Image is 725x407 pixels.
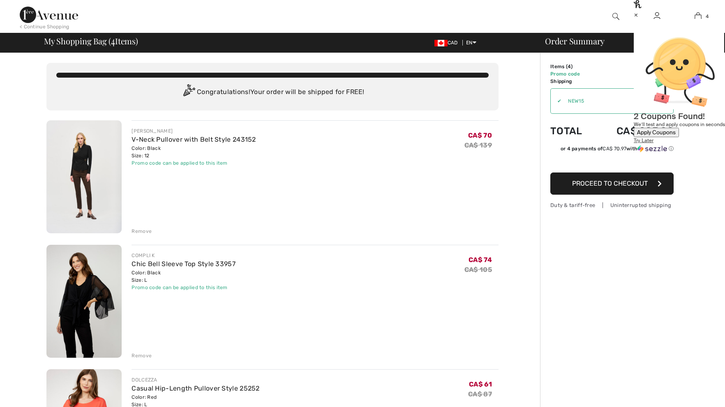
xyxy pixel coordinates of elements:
td: Free [594,78,674,85]
div: or 4 payments of with [561,145,674,152]
div: < Continue Shopping [20,23,69,30]
s: CA$ 87 [468,390,492,398]
a: 4 [678,11,718,21]
a: Casual Hip-Length Pullover Style 25252 [132,384,259,392]
iframe: Opens a widget where you can chat to one of our agents [672,382,717,403]
span: My Shopping Bag ( Items) [44,37,138,45]
a: Chic Bell Sleeve Top Style 33957 [132,260,236,268]
td: Total [550,117,594,145]
img: Congratulation2.svg [180,84,197,101]
button: Proceed to Checkout [550,172,674,195]
span: CAD [434,40,461,46]
span: 4 [706,13,709,20]
div: Congratulations! Your order will be shipped for FREE! [56,84,489,101]
iframe: PayPal-paypal [550,155,674,170]
span: Proceed to Checkout [572,179,648,187]
a: V-Neck Pullover with Belt Style 243152 [132,136,256,143]
a: Sign In [647,11,667,22]
td: CA$ 334.00 [594,63,674,70]
div: or 4 payments ofCA$ 70.97withSezzle Click to learn more about Sezzle [550,145,674,155]
span: CA$ 70.97 [603,146,626,152]
span: CA$ 74 [469,256,492,264]
td: CA$ -50.10 [594,70,674,78]
span: 4 [568,64,571,69]
img: 1ère Avenue [20,7,78,23]
td: Promo code [550,70,594,78]
input: Promo code [561,89,646,113]
img: Canadian Dollar [434,40,448,46]
td: CA$ 283.90 [594,117,674,145]
div: ✔ [551,97,561,105]
img: V-Neck Pullover with Belt Style 243152 [46,120,122,233]
div: Color: Black Size: L [132,269,236,284]
div: Remove [132,352,152,359]
div: Promo code can be applied to this item [132,159,256,167]
img: Chic Bell Sleeve Top Style 33957 [46,245,122,358]
span: EN [466,40,476,46]
div: [PERSON_NAME] [132,127,256,135]
span: CA$ 61 [469,380,492,388]
div: Duty & tariff-free | Uninterrupted shipping [550,201,674,209]
td: Shipping [550,78,594,85]
s: CA$ 105 [464,266,492,274]
img: My Info [653,11,660,21]
img: My Bag [695,11,702,21]
img: search the website [612,11,619,21]
td: Items ( ) [550,63,594,70]
span: 4 [111,35,115,46]
div: Promo code can be applied to this item [132,284,236,291]
div: Color: Black Size: 12 [132,145,256,159]
s: CA$ 139 [464,141,492,149]
img: Sezzle [637,145,667,152]
span: Remove [646,97,667,105]
div: Remove [132,228,152,235]
div: DOLCEZZA [132,376,259,384]
div: Order Summary [535,37,720,45]
div: COMPLI K [132,252,236,259]
span: CA$ 70 [468,131,492,139]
